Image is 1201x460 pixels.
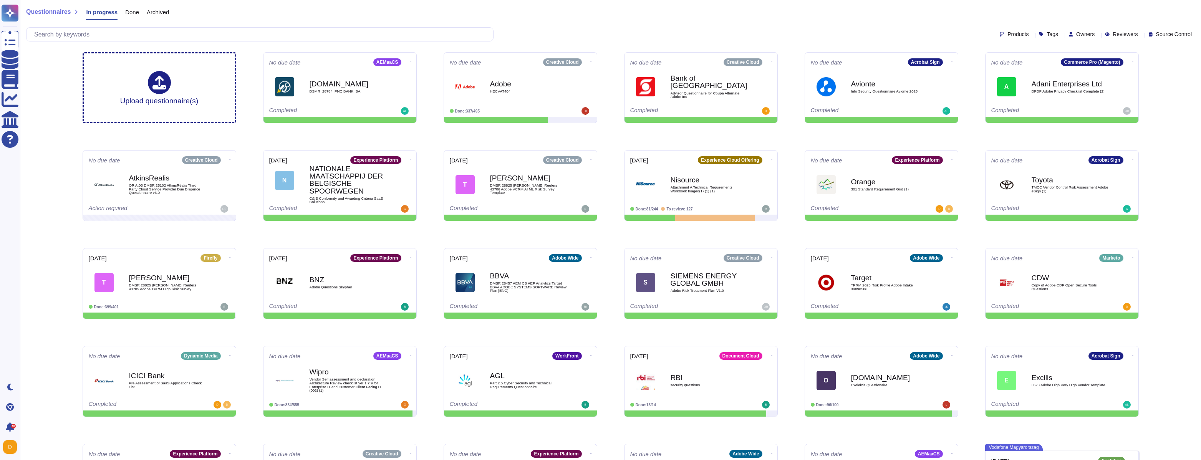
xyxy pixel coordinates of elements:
[147,9,169,15] span: Archived
[1007,31,1029,37] span: Products
[851,178,928,185] b: Orange
[630,107,724,115] div: Completed
[636,273,655,292] div: S
[1032,176,1108,184] b: Toyota
[94,273,114,292] div: T
[1032,89,1108,93] span: DPDP Adobe Privacy Checklist Complete (2)
[120,71,199,104] div: Upload questionnaire(s)
[1061,58,1123,66] div: Commerce Pro (Magento)
[1032,374,1108,381] b: Excilis
[851,187,928,191] span: 301 Standard Requirement Grid (1)
[310,89,386,93] span: DSMR_28784_PNC BANK_SA
[450,353,468,359] span: [DATE]
[129,184,206,195] span: OR A.03 DMSR 25102 AtkinsRéalis Third Party Cloud Service Provider Due Diligence Questionnaire v6.0
[455,109,480,113] span: Done: 337/495
[373,58,401,66] div: AEMaaCS
[811,157,842,163] span: No due date
[450,60,481,65] span: No due date
[269,303,363,311] div: Completed
[671,272,747,287] b: SIEMENS ENERGY GLOBAL GMBH
[310,285,386,289] span: Adobe Questions Skypher
[1088,156,1123,164] div: Acrobat Sign
[636,207,658,211] span: Done: 81/244
[997,273,1016,292] img: Logo
[531,450,581,458] div: Experience Platform
[817,175,836,194] img: Logo
[2,438,22,455] button: user
[985,444,1043,451] span: Vodafone Magyarorszag
[549,254,581,262] div: Adobe Wide
[200,254,220,262] div: Firefly
[636,403,656,407] span: Done: 13/14
[636,77,655,96] img: Logo
[1032,80,1108,88] b: Adani Enterprises Ltd
[910,254,943,262] div: Adobe Wide
[1032,383,1108,387] span: 3528 Adobe High Very High Vendor Template
[915,450,943,458] div: AEMaaCS
[275,371,294,390] img: Logo
[1088,352,1123,360] div: Acrobat Sign
[943,107,950,115] img: user
[719,352,762,360] div: Document Cloud
[811,353,842,359] span: No due date
[214,401,221,409] img: user
[490,89,567,93] span: HECVAT404
[630,157,648,163] span: [DATE]
[125,9,139,15] span: Done
[762,205,770,213] img: user
[816,403,839,407] span: Done: 96/100
[269,353,301,359] span: No due date
[991,60,1023,65] span: No due date
[991,255,1023,261] span: No due date
[698,156,762,164] div: Experience Cloud Offering
[543,156,582,164] div: Creative Cloud
[851,80,928,88] b: Avionte
[729,450,762,458] div: Adobe Wide
[671,176,747,184] b: Nisource
[223,401,231,409] img: user
[817,273,836,292] img: Logo
[811,205,905,213] div: Completed
[89,353,120,359] span: No due date
[450,157,468,163] span: [DATE]
[1123,107,1131,115] img: user
[30,28,493,41] input: Search by keywords
[991,303,1085,311] div: Completed
[997,371,1016,390] div: E
[943,303,950,311] img: user
[89,157,120,163] span: No due date
[811,451,842,457] span: No due date
[630,353,648,359] span: [DATE]
[1113,31,1138,37] span: Reviewers
[630,60,662,65] span: No due date
[269,107,363,115] div: Completed
[811,60,842,65] span: No due date
[310,80,386,88] b: [DOMAIN_NAME]
[910,352,943,360] div: Adobe Wide
[490,272,567,280] b: BBVA
[630,255,662,261] span: No due date
[456,77,475,96] img: Logo
[762,107,770,115] img: user
[350,156,401,164] div: Experience Platform
[1032,274,1108,281] b: CDW
[401,107,409,115] img: user
[490,372,567,379] b: AGL
[936,205,943,213] img: user
[269,157,287,163] span: [DATE]
[991,205,1085,213] div: Completed
[762,303,770,311] img: user
[86,9,118,15] span: In progress
[310,165,386,195] b: NATIONALE MAATSCHAPPIJ DER BELGISCHE SPOORWEGEN
[220,303,228,311] img: user
[1047,31,1058,37] span: Tags
[490,184,567,195] span: DMSR 28825 [PERSON_NAME] Reuters 43706 Adobe VCRM AI ML Risk Survey Template
[851,89,928,93] span: Info Security Questionnaire Avionte 2025
[997,175,1016,194] img: Logo
[269,255,287,261] span: [DATE]
[851,383,928,387] span: Exeleixis Questionaire
[275,273,294,292] img: Logo
[851,283,928,291] span: TPRM 2025 Risk Profile Adobe Intake 39098506
[269,205,363,213] div: Completed
[1123,401,1131,409] img: user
